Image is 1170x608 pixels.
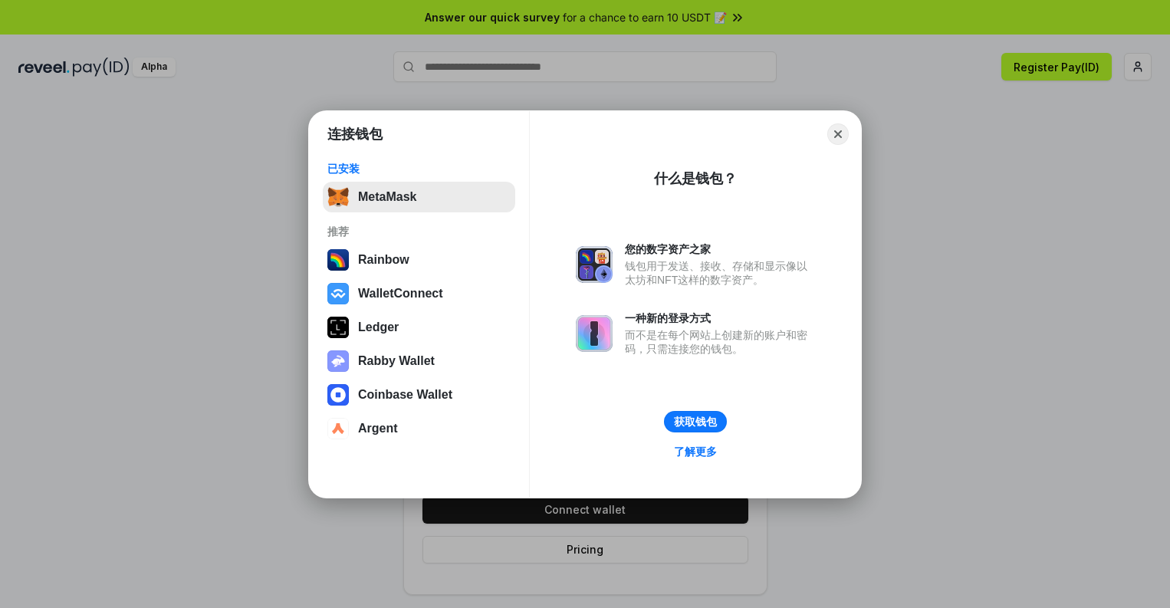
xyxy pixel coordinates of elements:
h1: 连接钱包 [327,125,383,143]
img: svg+xml,%3Csvg%20xmlns%3D%22http%3A%2F%2Fwww.w3.org%2F2000%2Fsvg%22%20width%3D%2228%22%20height%3... [327,317,349,338]
img: svg+xml,%3Csvg%20xmlns%3D%22http%3A%2F%2Fwww.w3.org%2F2000%2Fsvg%22%20fill%3D%22none%22%20viewBox... [327,350,349,372]
img: svg+xml,%3Csvg%20xmlns%3D%22http%3A%2F%2Fwww.w3.org%2F2000%2Fsvg%22%20fill%3D%22none%22%20viewBox... [576,315,613,352]
button: Rabby Wallet [323,346,515,376]
div: 钱包用于发送、接收、存储和显示像以太坊和NFT这样的数字资产。 [625,259,815,287]
div: Rabby Wallet [358,354,435,368]
img: svg+xml,%3Csvg%20width%3D%2228%22%20height%3D%2228%22%20viewBox%3D%220%200%2028%2028%22%20fill%3D... [327,418,349,439]
img: svg+xml,%3Csvg%20fill%3D%22none%22%20height%3D%2233%22%20viewBox%3D%220%200%2035%2033%22%20width%... [327,186,349,208]
img: svg+xml,%3Csvg%20width%3D%2228%22%20height%3D%2228%22%20viewBox%3D%220%200%2028%2028%22%20fill%3D... [327,384,349,406]
div: 已安装 [327,162,511,176]
img: svg+xml,%3Csvg%20width%3D%22120%22%20height%3D%22120%22%20viewBox%3D%220%200%20120%20120%22%20fil... [327,249,349,271]
button: Argent [323,413,515,444]
button: Ledger [323,312,515,343]
img: svg+xml,%3Csvg%20width%3D%2228%22%20height%3D%2228%22%20viewBox%3D%220%200%2028%2028%22%20fill%3D... [327,283,349,304]
button: MetaMask [323,182,515,212]
div: 而不是在每个网站上创建新的账户和密码，只需连接您的钱包。 [625,328,815,356]
button: WalletConnect [323,278,515,309]
div: 什么是钱包？ [654,169,737,188]
div: 您的数字资产之家 [625,242,815,256]
button: Coinbase Wallet [323,380,515,410]
button: 获取钱包 [664,411,727,432]
div: Coinbase Wallet [358,388,452,402]
div: 推荐 [327,225,511,238]
div: Rainbow [358,253,409,267]
div: 获取钱包 [674,415,717,429]
img: svg+xml,%3Csvg%20xmlns%3D%22http%3A%2F%2Fwww.w3.org%2F2000%2Fsvg%22%20fill%3D%22none%22%20viewBox... [576,246,613,283]
div: 一种新的登录方式 [625,311,815,325]
div: WalletConnect [358,287,443,301]
div: Argent [358,422,398,435]
button: Rainbow [323,245,515,275]
button: Close [827,123,849,145]
div: Ledger [358,320,399,334]
a: 了解更多 [665,442,726,462]
div: MetaMask [358,190,416,204]
div: 了解更多 [674,445,717,458]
